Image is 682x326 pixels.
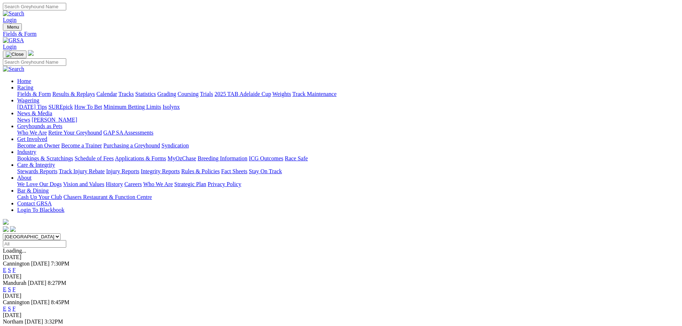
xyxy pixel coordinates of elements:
a: Who We Are [17,130,47,136]
a: Minimum Betting Limits [103,104,161,110]
a: S [8,286,11,292]
a: Isolynx [163,104,180,110]
div: Industry [17,155,679,162]
img: logo-grsa-white.png [3,219,9,225]
a: E [3,267,6,273]
a: Track Maintenance [292,91,337,97]
div: Greyhounds as Pets [17,130,679,136]
a: E [3,306,6,312]
a: Chasers Restaurant & Function Centre [63,194,152,200]
a: Wagering [17,97,39,103]
span: Cannington [3,261,30,267]
a: Rules & Policies [181,168,220,174]
div: About [17,181,679,188]
a: Fields & Form [3,31,679,37]
a: Care & Integrity [17,162,55,168]
img: logo-grsa-white.png [28,50,34,56]
a: News & Media [17,110,52,116]
a: About [17,175,32,181]
a: Purchasing a Greyhound [103,142,160,149]
button: Toggle navigation [3,23,22,31]
img: twitter.svg [10,226,16,232]
a: History [106,181,123,187]
input: Search [3,3,66,10]
a: Login To Blackbook [17,207,64,213]
a: Applications & Forms [115,155,166,161]
a: Results & Replays [52,91,95,97]
a: F [13,286,16,292]
a: News [17,117,30,123]
a: Get Involved [17,136,47,142]
span: Menu [7,24,19,30]
a: Strategic Plan [174,181,206,187]
a: Login [3,17,16,23]
div: Get Involved [17,142,679,149]
a: Become an Owner [17,142,60,149]
a: E [3,286,6,292]
a: GAP SA Assessments [103,130,154,136]
a: Injury Reports [106,168,139,174]
img: facebook.svg [3,226,9,232]
a: Breeding Information [198,155,247,161]
a: S [8,267,11,273]
div: [DATE] [3,293,679,299]
a: We Love Our Dogs [17,181,62,187]
a: Login [3,44,16,50]
img: Search [3,10,24,17]
span: Cannington [3,299,30,305]
a: Statistics [135,91,156,97]
a: [DATE] Tips [17,104,47,110]
span: Mandurah [3,280,26,286]
a: ICG Outcomes [249,155,283,161]
a: Weights [272,91,291,97]
div: Bar & Dining [17,194,679,200]
span: 8:27PM [48,280,66,286]
img: Close [6,52,24,57]
a: Who We Are [143,181,173,187]
span: Northam [3,318,23,325]
img: GRSA [3,37,24,44]
span: Loading... [3,248,26,254]
a: Stay On Track [249,168,282,174]
a: 2025 TAB Adelaide Cup [214,91,271,97]
a: How To Bet [74,104,102,110]
a: MyOzChase [168,155,196,161]
a: Integrity Reports [141,168,180,174]
a: Greyhounds as Pets [17,123,62,129]
a: F [13,306,16,312]
a: Tracks [118,91,134,97]
a: Trials [200,91,213,97]
a: Track Injury Rebate [59,168,105,174]
span: 8:45PM [51,299,69,305]
a: Retire Your Greyhound [48,130,102,136]
a: Privacy Policy [208,181,241,187]
a: Become a Trainer [61,142,102,149]
div: Care & Integrity [17,168,679,175]
div: [DATE] [3,254,679,261]
span: 7:30PM [51,261,69,267]
img: Search [3,66,24,72]
a: Race Safe [285,155,308,161]
span: 3:32PM [44,318,63,325]
div: [DATE] [3,312,679,318]
a: Grading [158,91,176,97]
a: Careers [124,181,142,187]
button: Toggle navigation [3,50,26,58]
a: [PERSON_NAME] [32,117,77,123]
span: [DATE] [31,299,50,305]
span: [DATE] [31,261,50,267]
a: Schedule of Fees [74,155,113,161]
a: Racing [17,84,33,91]
a: SUREpick [48,104,73,110]
a: Bookings & Scratchings [17,155,73,161]
a: Contact GRSA [17,200,52,206]
span: [DATE] [28,280,47,286]
a: Cash Up Your Club [17,194,62,200]
div: [DATE] [3,273,679,280]
input: Search [3,58,66,66]
a: Fields & Form [17,91,51,97]
a: Vision and Values [63,181,104,187]
a: Home [17,78,31,84]
div: Racing [17,91,679,97]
